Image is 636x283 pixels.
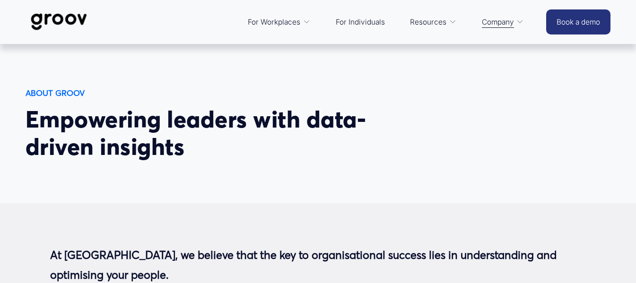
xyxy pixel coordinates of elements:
[26,88,85,98] strong: ABOUT GROOV
[482,16,514,29] span: Company
[410,16,446,29] span: Resources
[477,11,529,34] a: folder dropdown
[26,105,366,162] span: Empowering leaders with data-driven insights
[243,11,315,34] a: folder dropdown
[26,6,92,37] img: Groov | Workplace Science Platform | Unlock Performance | Drive Results
[546,9,610,34] a: Book a demo
[50,248,559,282] strong: At [GEOGRAPHIC_DATA], we believe that the key to organisational success lies in understanding and...
[331,11,390,34] a: For Individuals
[248,16,300,29] span: For Workplaces
[405,11,461,34] a: folder dropdown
